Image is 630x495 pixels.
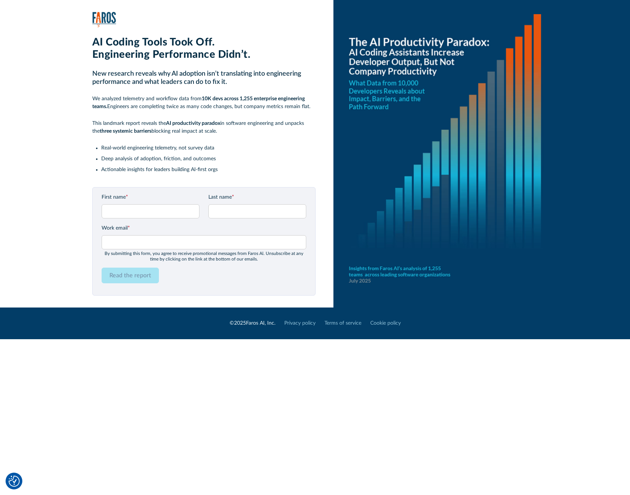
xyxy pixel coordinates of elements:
[9,476,20,487] button: Cookie Settings
[92,120,316,135] p: This landmark report reveals the in software engineering and unpacks the blocking real impact at ...
[230,319,275,327] div: © Faros AI, Inc.
[92,48,316,61] h1: Engineering Performance Didn’t.
[208,193,306,201] label: Last name
[324,319,361,327] a: Terms of service
[9,476,20,487] img: Revisit consent button
[92,36,316,49] h1: AI Coding Tools Took Off.
[101,144,316,152] li: Real-world engineering telemetry, not survey data
[92,95,316,111] p: We analyzed telemetry and workflow data from Engineers are completing twice as many code changes,...
[102,268,159,283] input: Read the report
[102,224,306,232] label: Work email
[92,70,316,86] h2: New research reveals why AI adoption isn’t translating into engineering performance and what lead...
[101,166,316,174] li: Actionable insights for leaders building AI-first orgs
[101,155,316,163] li: Deep analysis of adoption, friction, and outcomes
[102,251,306,262] div: By submitting this form, you agree to receive promotional messages from Faros Al. Unsubscribe at ...
[102,193,199,201] label: First name
[284,319,316,327] a: Privacy policy
[100,129,151,134] strong: three systemic barriers
[234,321,246,326] span: 2025
[370,319,401,327] a: Cookie policy
[102,193,306,289] form: Email Form
[166,121,220,126] strong: AI productivity paradox
[92,96,305,109] strong: 10K devs across 1,255 enterprise engineering teams.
